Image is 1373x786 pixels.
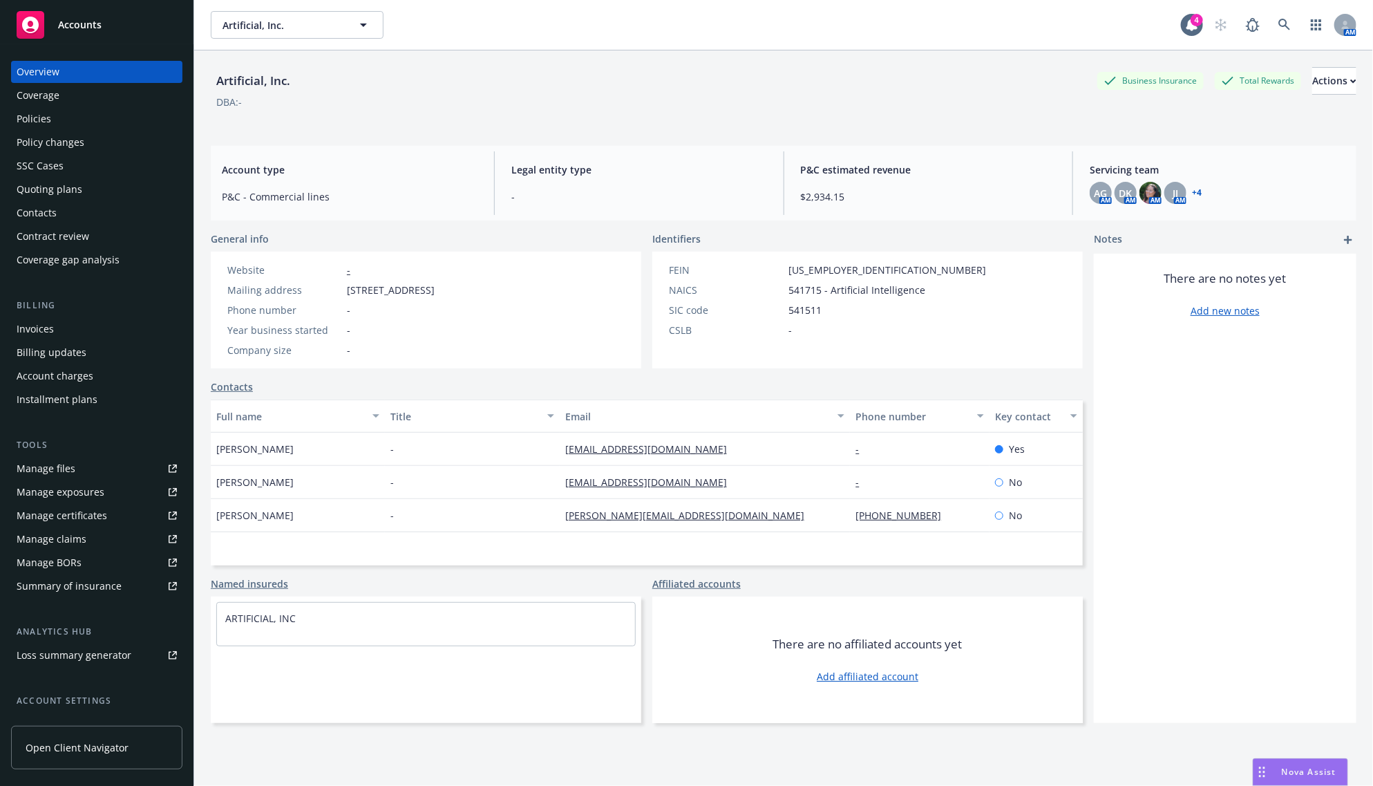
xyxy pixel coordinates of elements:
[989,400,1083,433] button: Key contact
[227,263,341,277] div: Website
[1239,11,1267,39] a: Report a Bug
[1097,72,1204,89] div: Business Insurance
[17,155,64,177] div: SSC Cases
[347,303,350,317] span: -
[17,458,75,480] div: Manage files
[801,189,1057,204] span: $2,934.15
[855,476,870,489] a: -
[995,409,1062,424] div: Key contact
[17,528,86,550] div: Manage claims
[1207,11,1235,39] a: Start snowing
[511,162,767,177] span: Legal entity type
[11,108,182,130] a: Policies
[58,19,102,30] span: Accounts
[788,283,925,297] span: 541715 - Artificial Intelligence
[17,249,120,271] div: Coverage gap analysis
[17,713,76,736] div: Service team
[26,740,129,755] span: Open Client Navigator
[1191,303,1260,318] a: Add new notes
[11,575,182,597] a: Summary of insurance
[11,178,182,200] a: Quoting plans
[1340,232,1356,248] a: add
[1173,186,1178,200] span: JJ
[652,232,701,246] span: Identifiers
[1191,14,1203,26] div: 4
[222,18,342,32] span: Artificial, Inc.
[11,155,182,177] a: SSC Cases
[669,283,783,297] div: NAICS
[347,343,350,357] span: -
[11,6,182,44] a: Accounts
[17,318,54,340] div: Invoices
[11,389,182,411] a: Installment plans
[17,84,59,106] div: Coverage
[211,11,384,39] button: Artificial, Inc.
[565,409,830,424] div: Email
[17,505,107,527] div: Manage certificates
[1119,186,1133,200] span: DK
[11,481,182,503] span: Manage exposures
[801,162,1057,177] span: P&C estimated revenue
[17,389,97,411] div: Installment plans
[11,458,182,480] a: Manage files
[11,318,182,340] a: Invoices
[11,505,182,527] a: Manage certificates
[1303,11,1330,39] a: Switch app
[1090,162,1345,177] span: Servicing team
[11,299,182,312] div: Billing
[17,552,82,574] div: Manage BORs
[390,508,394,523] span: -
[17,365,93,387] div: Account charges
[11,644,182,666] a: Loss summary generator
[17,575,122,597] div: Summary of insurance
[788,323,792,337] span: -
[211,577,288,591] a: Named insureds
[11,438,182,452] div: Tools
[1192,189,1202,197] a: +4
[11,713,182,736] a: Service team
[855,509,952,522] a: [PHONE_NUMBER]
[560,400,851,433] button: Email
[216,409,364,424] div: Full name
[788,303,822,317] span: 541511
[227,323,341,337] div: Year business started
[211,400,385,433] button: Full name
[652,577,741,591] a: Affiliated accounts
[1253,759,1271,785] div: Drag to move
[1009,475,1022,489] span: No
[211,72,296,90] div: Artificial, Inc.
[390,409,538,424] div: Title
[669,263,783,277] div: FEIN
[669,303,783,317] div: SIC code
[11,341,182,364] a: Billing updates
[511,189,767,204] span: -
[669,323,783,337] div: CSLB
[11,552,182,574] a: Manage BORs
[11,249,182,271] a: Coverage gap analysis
[1164,270,1287,287] span: There are no notes yet
[1282,766,1336,778] span: Nova Assist
[11,365,182,387] a: Account charges
[216,508,294,523] span: [PERSON_NAME]
[17,225,89,247] div: Contract review
[817,669,918,684] a: Add affiliated account
[565,442,738,456] a: [EMAIL_ADDRESS][DOMAIN_NAME]
[17,341,86,364] div: Billing updates
[17,644,131,666] div: Loss summary generator
[17,178,82,200] div: Quoting plans
[1312,67,1356,95] button: Actions
[216,442,294,456] span: [PERSON_NAME]
[788,263,986,277] span: [US_EMPLOYER_IDENTIFICATION_NUMBER]
[11,84,182,106] a: Coverage
[390,442,394,456] span: -
[1094,232,1122,248] span: Notes
[17,131,84,153] div: Policy changes
[211,380,253,394] a: Contacts
[1009,508,1022,523] span: No
[11,694,182,708] div: Account settings
[1009,442,1025,456] span: Yes
[1215,72,1301,89] div: Total Rewards
[1271,11,1298,39] a: Search
[385,400,559,433] button: Title
[11,225,182,247] a: Contract review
